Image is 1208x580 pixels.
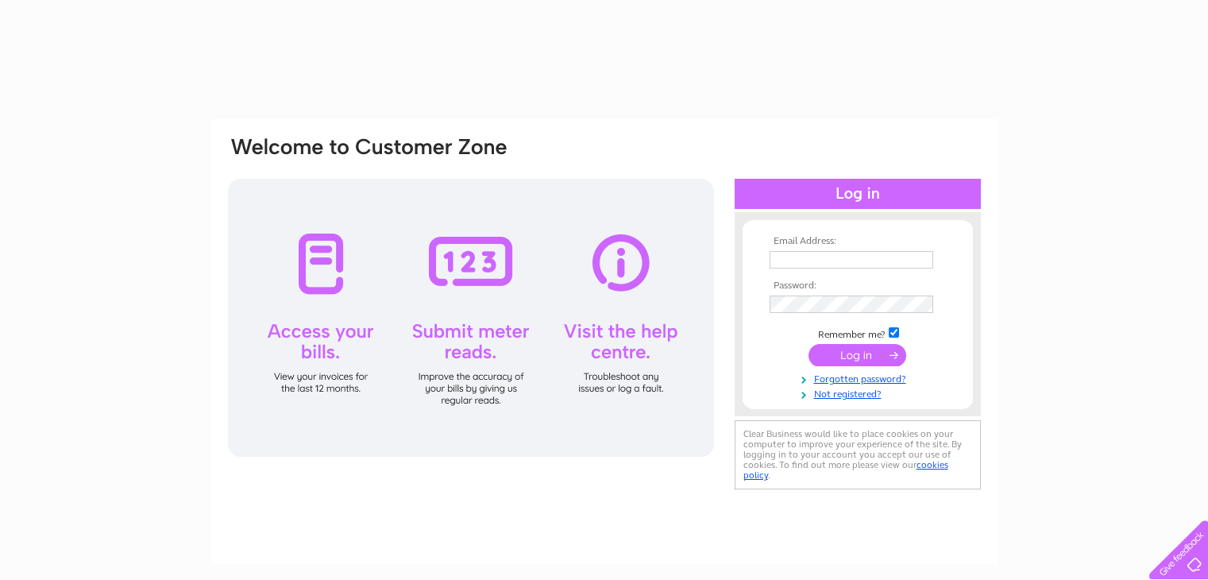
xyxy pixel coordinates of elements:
input: Submit [809,344,906,366]
a: Forgotten password? [770,370,950,385]
a: Not registered? [770,385,950,400]
th: Password: [766,280,950,292]
th: Email Address: [766,236,950,247]
td: Remember me? [766,325,950,341]
a: cookies policy [743,459,948,481]
div: Clear Business would like to place cookies on your computer to improve your experience of the sit... [735,420,981,489]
